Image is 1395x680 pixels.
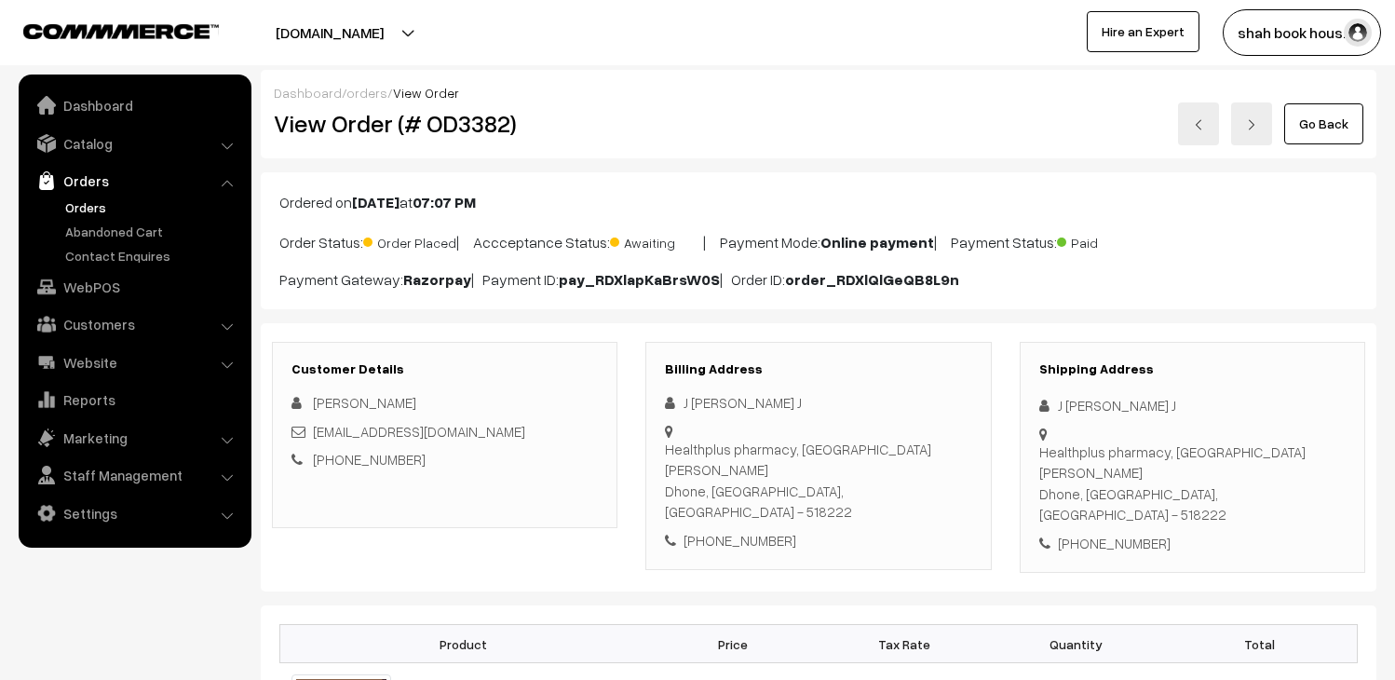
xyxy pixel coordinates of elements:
[23,24,219,38] img: COMMMERCE
[346,85,387,101] a: orders
[23,127,245,160] a: Catalog
[665,392,971,414] div: J [PERSON_NAME] J
[279,191,1358,213] p: Ordered on at
[610,228,703,252] span: Awaiting
[403,270,471,289] b: Razorpay
[23,421,245,455] a: Marketing
[291,361,598,377] h3: Customer Details
[23,164,245,197] a: Orders
[274,109,618,138] h2: View Order (# OD3382)
[413,193,476,211] b: 07:07 PM
[1087,11,1199,52] a: Hire an Expert
[23,19,186,41] a: COMMMERCE
[1039,442,1346,525] div: Healthplus pharmacy, [GEOGRAPHIC_DATA][PERSON_NAME] Dhone, [GEOGRAPHIC_DATA], [GEOGRAPHIC_DATA] -...
[313,451,426,468] a: [PHONE_NUMBER]
[665,439,971,523] div: Healthplus pharmacy, [GEOGRAPHIC_DATA][PERSON_NAME] Dhone, [GEOGRAPHIC_DATA], [GEOGRAPHIC_DATA] -...
[23,88,245,122] a: Dashboard
[210,9,449,56] button: [DOMAIN_NAME]
[1223,9,1381,56] button: shah book hous…
[274,83,1363,102] div: / /
[1284,103,1363,144] a: Go Back
[279,228,1358,253] p: Order Status: | Accceptance Status: | Payment Mode: | Payment Status:
[1193,119,1204,130] img: left-arrow.png
[313,394,416,411] span: [PERSON_NAME]
[1039,533,1346,554] div: [PHONE_NUMBER]
[559,270,720,289] b: pay_RDXlapKaBrsW0S
[61,197,245,217] a: Orders
[393,85,459,101] span: View Order
[313,423,525,440] a: [EMAIL_ADDRESS][DOMAIN_NAME]
[1039,361,1346,377] h3: Shipping Address
[23,496,245,530] a: Settings
[274,85,342,101] a: Dashboard
[990,625,1161,663] th: Quantity
[647,625,819,663] th: Price
[1246,119,1257,130] img: right-arrow.png
[820,233,934,252] b: Online payment
[1161,625,1357,663] th: Total
[279,268,1358,291] p: Payment Gateway: | Payment ID: | Order ID:
[23,458,245,492] a: Staff Management
[61,246,245,265] a: Contact Enquires
[1344,19,1372,47] img: user
[363,228,456,252] span: Order Placed
[23,307,245,341] a: Customers
[352,193,400,211] b: [DATE]
[23,383,245,416] a: Reports
[280,625,647,663] th: Product
[1057,228,1150,252] span: Paid
[23,346,245,379] a: Website
[23,270,245,304] a: WebPOS
[665,530,971,551] div: [PHONE_NUMBER]
[61,222,245,241] a: Abandoned Cart
[785,270,959,289] b: order_RDXlQlGeQB8L9n
[819,625,990,663] th: Tax Rate
[665,361,971,377] h3: Billing Address
[1039,395,1346,416] div: J [PERSON_NAME] J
